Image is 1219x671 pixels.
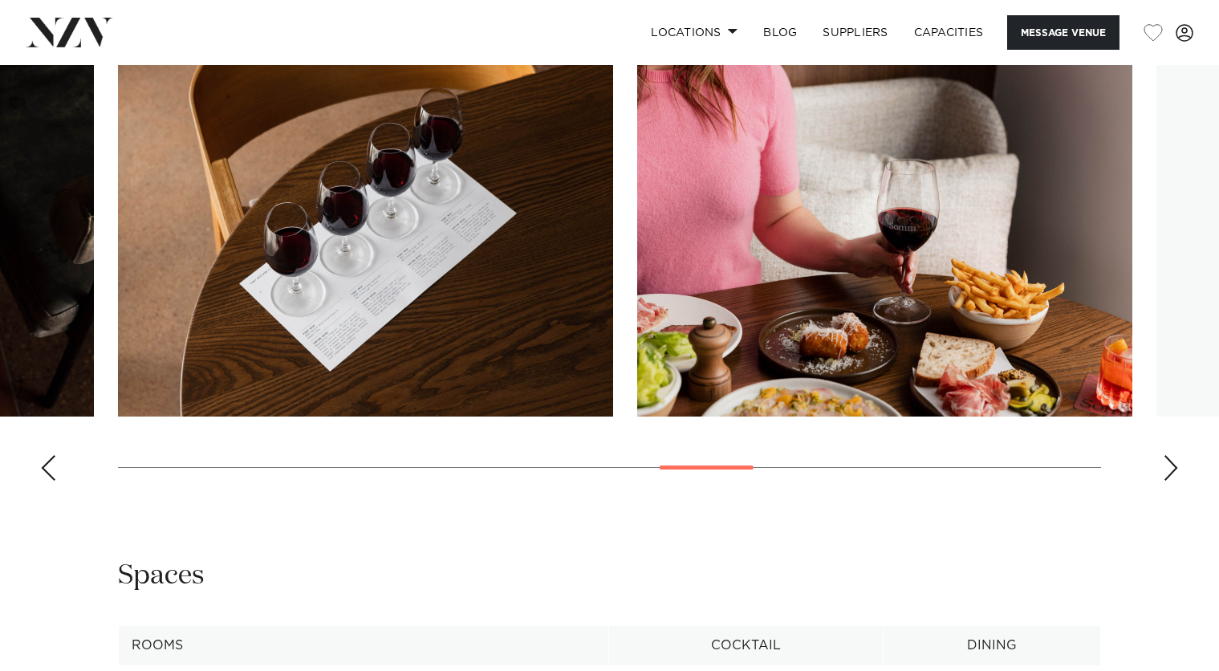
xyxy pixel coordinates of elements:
[118,53,613,417] swiper-slide: 12 / 20
[750,15,810,50] a: BLOG
[638,15,750,50] a: Locations
[901,15,997,50] a: Capacities
[810,15,900,50] a: SUPPLIERS
[119,626,609,665] th: Rooms
[608,626,883,665] th: Cocktail
[637,53,1132,417] swiper-slide: 13 / 20
[1007,15,1119,50] button: Message Venue
[26,18,113,47] img: nzv-logo.png
[118,558,205,594] h2: Spaces
[883,626,1100,665] th: Dining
